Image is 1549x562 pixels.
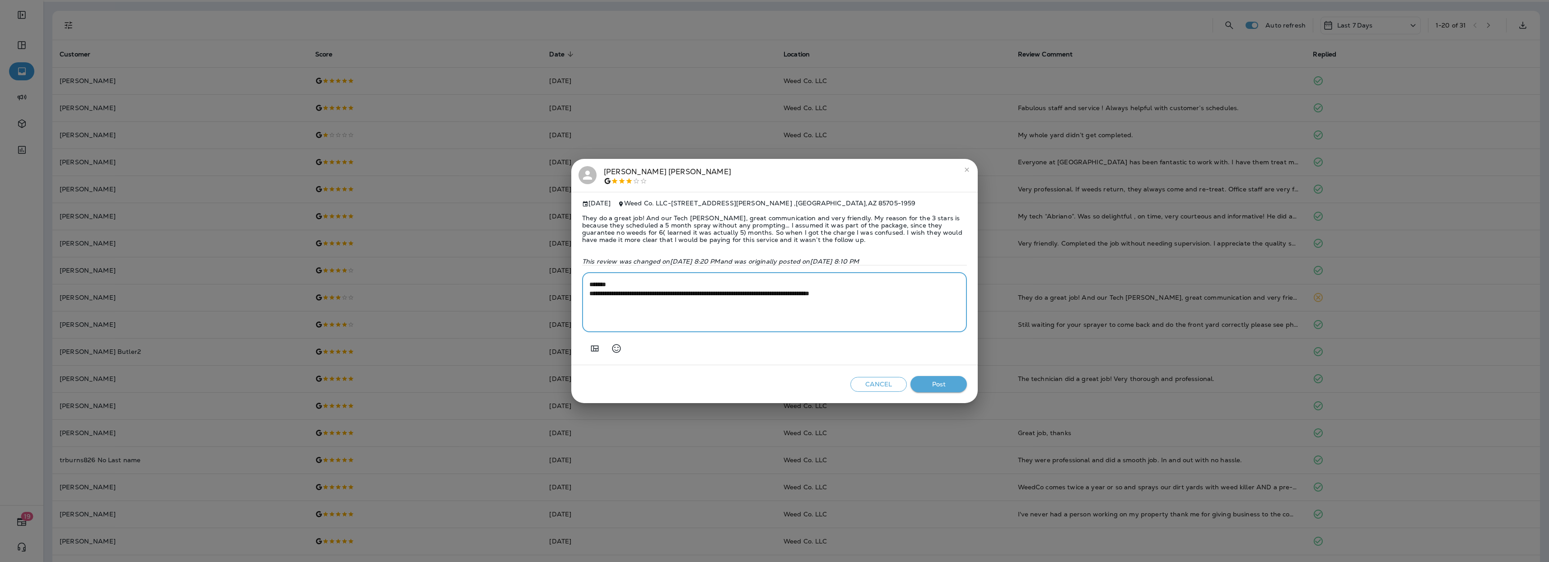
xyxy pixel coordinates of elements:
button: Select an emoji [607,339,625,358]
span: and was originally posted on [DATE] 8:10 PM [720,257,859,265]
button: Add in a premade template [586,339,604,358]
div: [PERSON_NAME] [PERSON_NAME] [604,166,731,185]
span: They do a great job! And our Tech [PERSON_NAME], great communication and very friendly. My reason... [582,207,967,251]
p: This review was changed on [DATE] 8:20 PM [582,258,967,265]
button: Post [910,376,967,393]
button: Cancel [850,377,907,392]
span: [DATE] [582,200,611,207]
span: Weed Co. LLC - [STREET_ADDRESS][PERSON_NAME] , [GEOGRAPHIC_DATA] , AZ 85705-1959 [624,199,916,207]
button: close [960,163,974,177]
